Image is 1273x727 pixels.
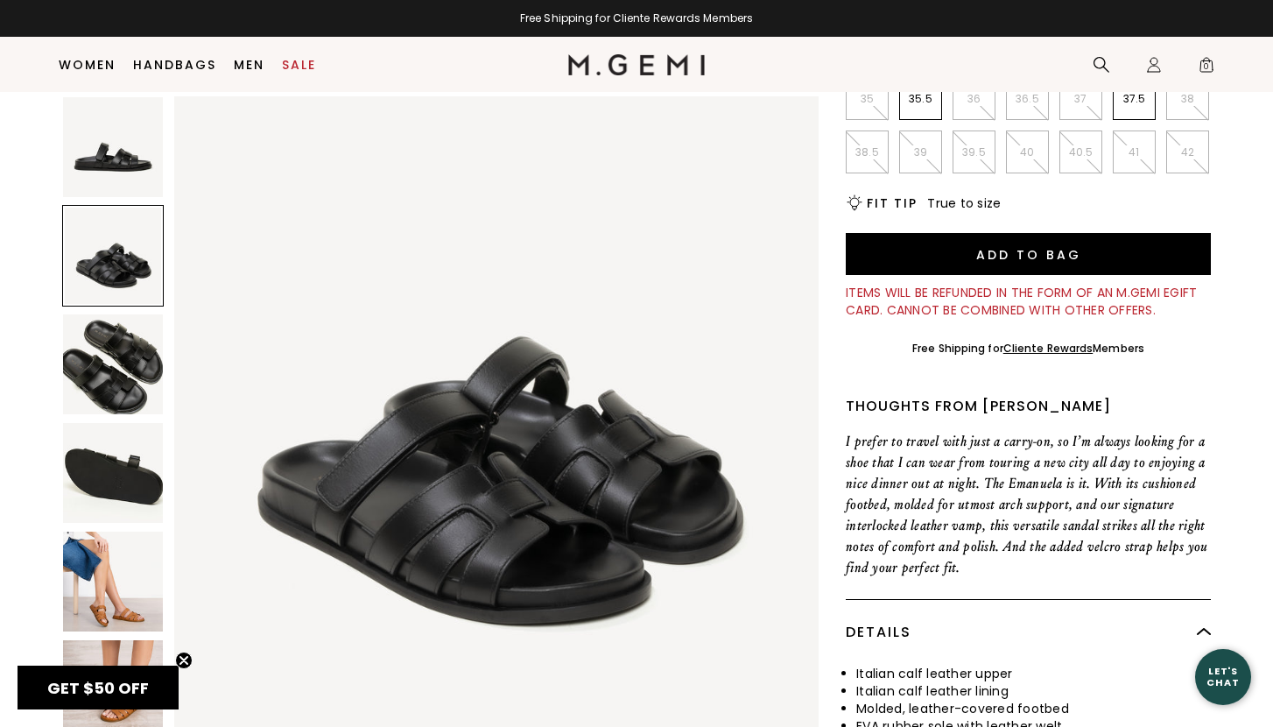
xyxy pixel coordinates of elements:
[59,58,116,72] a: Women
[856,700,1211,717] li: Molded, leather-covered footbed
[1167,145,1208,159] p: 42
[175,652,193,669] button: Close teaser
[282,58,316,72] a: Sale
[900,92,941,106] p: 35.5
[953,145,995,159] p: 39.5
[234,58,264,72] a: Men
[900,145,941,159] p: 39
[1060,145,1101,159] p: 40.5
[568,54,706,75] img: M.Gemi
[953,92,995,106] p: 36
[63,314,163,414] img: The Emanuela
[847,145,888,159] p: 38.5
[1114,92,1155,106] p: 37.5
[847,92,888,106] p: 35
[1195,666,1251,688] div: Let's Chat
[1060,92,1101,106] p: 37
[846,396,1211,417] div: Thoughts from [PERSON_NAME]
[1198,60,1215,77] span: 0
[846,284,1211,319] div: Items will be refunded in the form of an M.Gemi eGift Card. Cannot be combined with other offers.
[63,532,163,632] img: The Emanuela
[18,666,179,709] div: GET $50 OFFClose teaser
[856,682,1211,700] li: Italian calf leather lining
[133,58,216,72] a: Handbags
[846,233,1211,275] button: Add to Bag
[912,342,1144,356] div: Free Shipping for Members
[846,431,1211,578] p: I prefer to travel with just a carry-on, so I’m always looking for a shoe that I can wear from to...
[47,677,149,699] span: GET $50 OFF
[846,600,1211,665] div: Details
[856,665,1211,682] li: Italian calf leather upper
[1007,92,1048,106] p: 36.5
[1167,92,1208,106] p: 38
[1114,145,1155,159] p: 41
[1007,145,1048,159] p: 40
[1003,341,1094,356] a: Cliente Rewards
[867,196,917,210] h2: Fit Tip
[63,97,163,197] img: The Emanuela
[63,423,163,523] img: The Emanuela
[927,194,1001,212] span: True to size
